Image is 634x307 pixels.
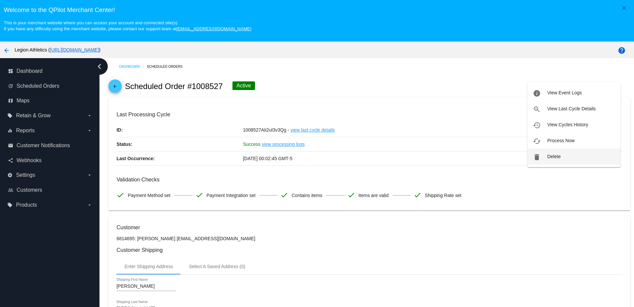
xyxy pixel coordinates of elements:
mat-icon: delete [533,153,541,161]
span: Delete [547,154,560,159]
mat-icon: info [533,89,541,97]
mat-icon: cached [533,137,541,145]
mat-icon: zoom_in [533,105,541,113]
span: View Cycles History [547,122,588,127]
mat-icon: history [533,121,541,129]
span: View Event Logs [547,90,582,95]
span: View Last Cycle Details [547,106,596,111]
span: Process Now [547,138,574,143]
